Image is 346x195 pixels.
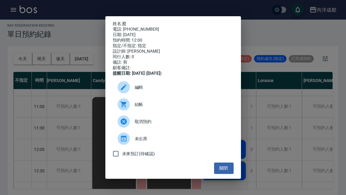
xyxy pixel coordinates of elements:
[113,32,234,38] div: 日期: [DATE]
[135,84,229,91] span: 編輯
[113,71,234,76] div: 提醒日期: [DATE] ([DATE])
[122,151,155,157] span: 未來預訂(待確認)
[113,54,234,60] div: 同行人數: 0
[113,79,234,96] div: 編輯
[135,136,229,142] span: 未出席
[113,65,234,71] div: 顧客備註:
[135,101,229,108] span: 結帳
[113,43,234,49] div: 指定/不指定: 指定
[113,60,234,65] div: 備註: 剪
[214,163,234,174] button: 關閉
[113,49,234,54] div: 設計師: [PERSON_NAME]
[135,118,229,125] span: 取消預約
[113,38,234,43] div: 預約時間: 12:00
[122,21,126,26] a: 蔡
[113,21,234,27] p: 姓名:
[113,27,234,32] div: 電話: [PHONE_NUMBER]
[113,130,234,147] div: 未出席
[113,96,234,113] a: 結帳
[113,113,234,130] div: 取消預約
